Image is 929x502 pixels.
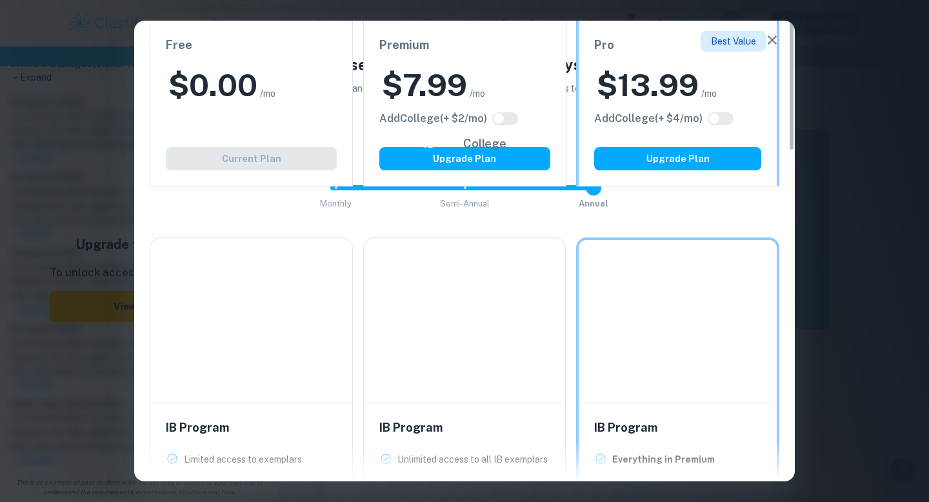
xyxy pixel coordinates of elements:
[440,199,490,208] span: Semi-Annual
[320,199,352,208] span: Monthly
[594,419,761,437] h6: IB Program
[166,419,337,437] h6: IB Program
[379,419,550,437] h6: IB Program
[579,199,608,208] span: Annual
[410,132,448,156] button: IB
[450,132,519,156] button: College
